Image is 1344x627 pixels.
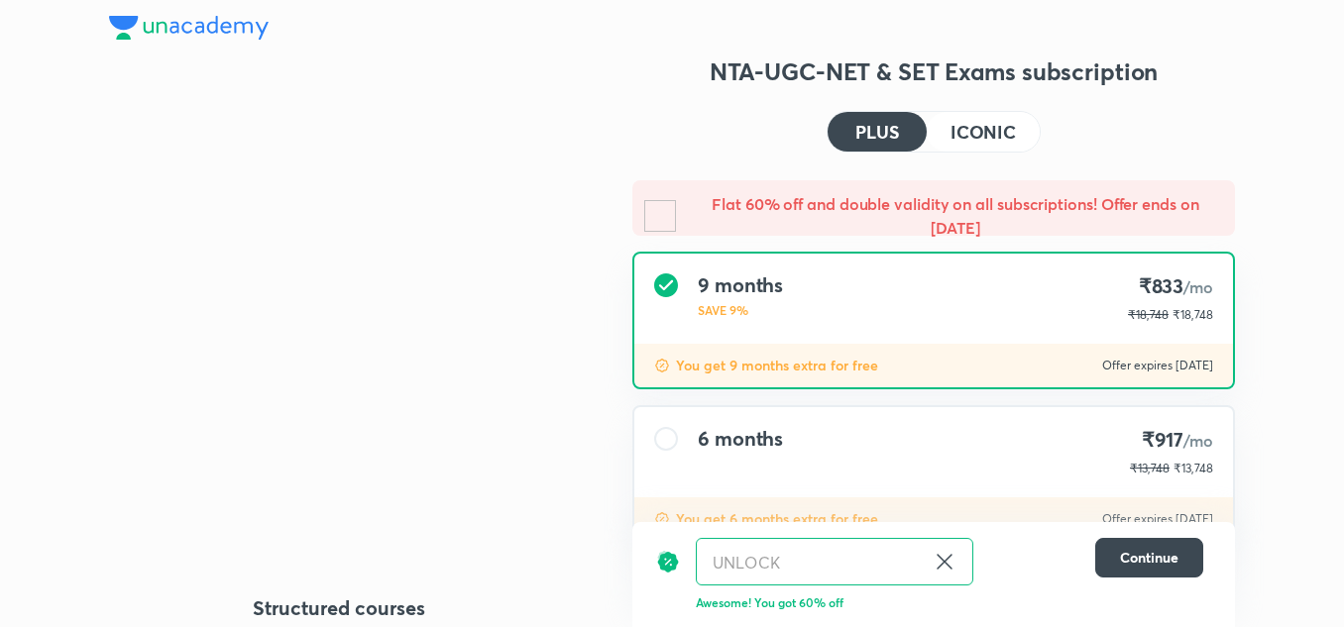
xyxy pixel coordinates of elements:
[1102,358,1213,373] p: Offer expires [DATE]
[654,358,670,373] img: discount
[1128,273,1213,300] h4: ₹833
[644,200,676,232] img: -
[109,16,269,40] img: Company Logo
[676,509,878,529] p: You get 6 months extra for free
[1130,427,1213,454] h4: ₹917
[696,593,1203,611] p: Awesome! You got 60% off
[654,511,670,527] img: discount
[927,112,1040,152] button: ICONIC
[632,55,1235,87] h3: NTA-UGC-NET & SET Exams subscription
[1183,430,1213,451] span: /mo
[698,273,783,297] h4: 9 months
[855,123,899,141] h4: PLUS
[1120,548,1178,568] span: Continue
[1130,460,1170,477] p: ₹13,748
[951,123,1016,141] h4: ICONIC
[656,538,680,585] img: discount
[828,112,927,152] button: PLUS
[1173,307,1213,322] span: ₹18,748
[1183,276,1213,297] span: /mo
[698,427,783,451] h4: 6 months
[698,301,783,319] p: SAVE 9%
[1128,306,1169,324] p: ₹18,748
[109,593,569,623] h4: Structured courses
[688,192,1223,240] h5: Flat 60% off and double validity on all subscriptions! Offer ends on [DATE]
[1095,538,1203,577] button: Continue
[1174,461,1213,475] span: ₹13,748
[616,559,1251,575] p: To be paid as a one-time payment
[1102,511,1213,527] p: Offer expires [DATE]
[109,198,569,543] img: yH5BAEAAAAALAAAAAABAAEAAAIBRAA7
[676,356,878,375] p: You get 9 months extra for free
[697,539,925,585] input: Have a referral code?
